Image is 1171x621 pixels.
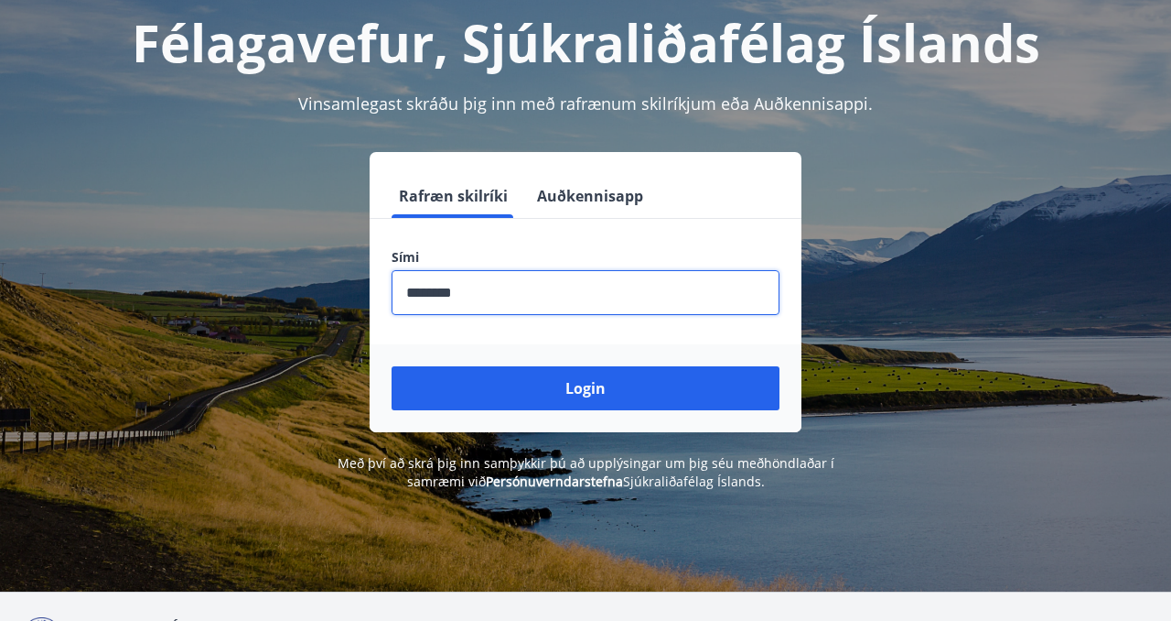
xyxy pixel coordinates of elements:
button: Auðkennisapp [530,174,650,218]
button: Login [392,366,779,410]
span: Vinsamlegast skráðu þig inn með rafrænum skilríkjum eða Auðkennisappi. [298,93,873,114]
a: Persónuverndarstefna [486,473,623,490]
span: Með því að skrá þig inn samþykkir þú að upplýsingar um þig séu meðhöndlaðar í samræmi við Sjúkral... [338,454,834,490]
label: Sími [392,248,779,267]
h1: Félagavefur, Sjúkraliðafélag Íslands [22,7,1149,77]
button: Rafræn skilríki [392,174,515,218]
